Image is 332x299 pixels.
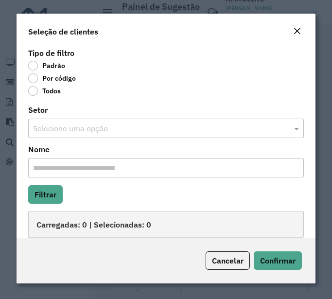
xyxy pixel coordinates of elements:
[28,47,74,59] label: Tipo de filtro
[28,104,48,116] label: Setor
[293,27,301,35] em: Fechar
[212,256,244,265] span: Cancelar
[260,256,296,265] span: Confirmar
[28,211,304,237] div: Carregadas: 0 | Selecionadas: 0
[28,26,98,37] h4: Seleção de clientes
[28,86,61,96] label: Todos
[206,251,250,270] button: Cancelar
[246,237,303,269] th: Cidade / UF
[28,73,76,83] label: Por código
[52,237,93,269] th: Código
[28,143,50,155] label: Nome
[28,61,65,70] label: Padrão
[131,237,197,269] th: Tipo de cliente
[290,25,304,38] button: Close
[254,251,302,270] button: Confirmar
[92,237,131,269] th: Nome
[197,237,247,269] th: Endereço
[28,185,63,204] button: Filtrar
